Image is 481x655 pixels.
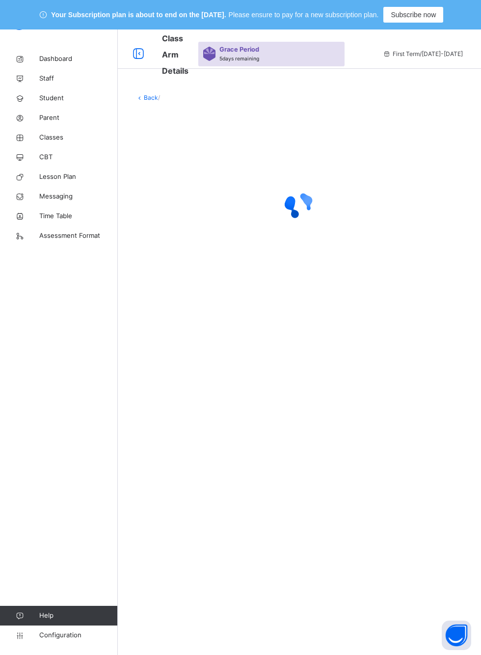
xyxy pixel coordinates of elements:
[39,74,118,84] span: Staff
[39,152,118,162] span: CBT
[39,133,118,142] span: Classes
[39,231,118,241] span: Assessment Format
[39,611,117,621] span: Help
[39,630,117,640] span: Configuration
[391,10,436,20] span: Subscribe now
[39,211,118,221] span: Time Table
[144,94,158,101] a: Back
[39,172,118,182] span: Lesson Plan
[383,50,463,58] span: session/term information
[442,621,471,650] button: Open asap
[158,94,160,101] span: /
[219,56,259,61] span: 5 days remaining
[162,33,188,76] span: Class Arm Details
[39,113,118,123] span: Parent
[229,10,379,20] span: Please ensure to pay for a new subscription plan.
[39,93,118,103] span: Student
[203,47,215,60] img: sticker-purple.71386a28dfed39d6af7621340158ba97.svg
[39,192,118,201] span: Messaging
[219,45,259,54] span: Grace Period
[39,54,118,64] span: Dashboard
[51,10,226,20] span: Your Subscription plan is about to end on the [DATE].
